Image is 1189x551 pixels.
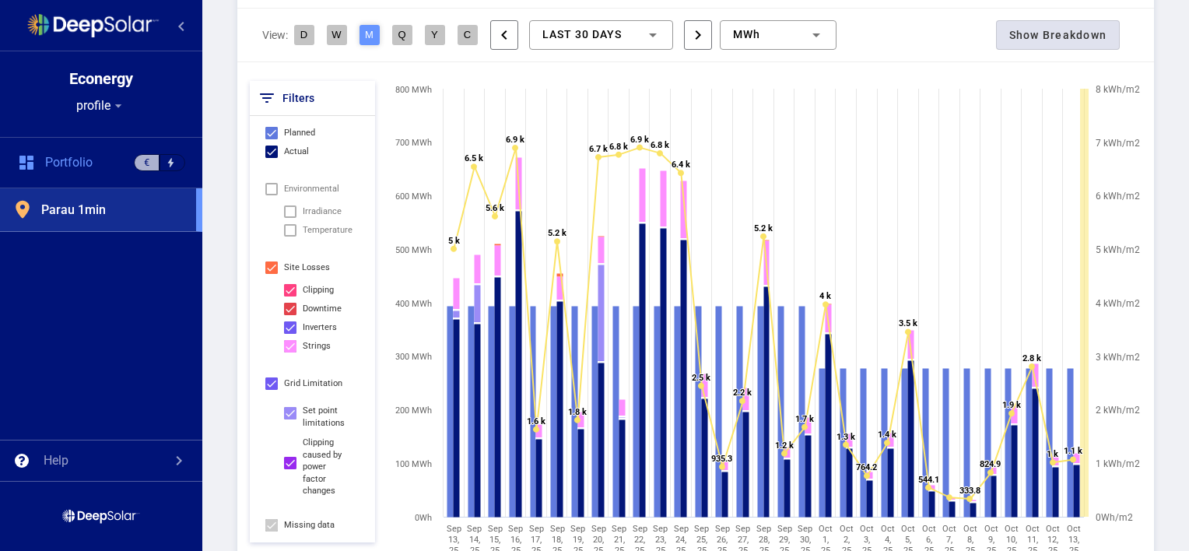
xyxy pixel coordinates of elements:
[689,22,707,48] mat-icon: chevron_right
[1096,138,1140,149] tspan: 7 kWh/m2
[1096,298,1140,309] tspan: 4 kWh/m2
[878,430,896,440] tspan: 1.4 k
[529,524,544,534] tspan: Sep
[303,202,342,221] span: Irradiance
[425,25,445,45] button: Y
[552,535,563,545] tspan: 18,
[303,281,334,300] div: Clipping
[395,245,432,255] tspan: 500 MWh
[591,524,605,534] tspan: Sep
[1047,449,1058,459] tspan: 1 k
[634,535,645,545] tspan: 22,
[395,138,432,148] tspan: 700 MWh
[997,21,1120,49] button: Show Breakdown
[967,535,973,545] tspan: 8,
[395,459,432,469] tspan: 100 MWh
[980,459,1001,469] tspan: 824.9
[922,524,936,534] tspan: Oct
[469,535,480,545] tspan: 14,
[284,124,315,142] span: Planned
[1006,535,1017,545] tspan: 10,
[294,25,314,45] button: D
[756,524,771,534] tspan: Sep
[733,28,760,40] span: MWh
[446,524,461,534] tspan: Sep
[926,535,932,545] tspan: 6,
[572,535,583,545] tspan: 19,
[901,524,915,534] tspan: Oct
[542,28,622,40] span: last 30 Days
[508,524,523,534] tspan: Sep
[465,153,483,163] tspan: 6.5 k
[860,524,874,534] tspan: Oct
[795,414,814,424] tspan: 1.7 k
[45,155,93,170] span: Portfolio
[170,451,188,470] mat-icon: chevron_right
[822,535,829,545] tspan: 1,
[415,513,432,523] text: 0Wh
[395,352,432,362] tspan: 300 MWh
[395,191,432,202] tspan: 600 MWh
[630,135,649,145] tspan: 6.9 k
[303,405,350,429] div: Set point limitations
[651,140,669,150] tspan: 6.8 k
[653,524,668,534] tspan: Sep
[672,160,690,170] tspan: 6.4 k
[738,535,749,545] tspan: 27,
[531,535,542,545] tspan: 17,
[1047,535,1058,545] tspan: 12,
[395,85,432,95] tspan: 800 MWh
[172,17,191,36] mat-icon: chevron_left
[568,407,587,417] tspan: 1.8 k
[837,432,855,442] tspan: 1.3 k
[798,524,812,534] tspan: Sep
[779,535,790,545] tspan: 29,
[987,535,994,545] tspan: 9,
[1096,191,1140,202] tspan: 6 kWh/m2
[959,486,980,496] tspan: 333.8
[918,475,939,485] tspan: 544.1
[284,374,342,393] span: Grid limitation
[1096,458,1140,469] tspan: 1 kWh/m2
[284,180,339,198] span: environmental
[134,154,160,171] div: €
[303,318,337,337] div: Inverters
[819,291,831,301] tspan: 4 k
[262,27,294,43] span: View:
[694,524,709,534] tspan: Sep
[696,535,707,545] tspan: 25,
[488,524,503,534] tspan: Sep
[899,318,917,328] tspan: 3.5 k
[593,535,604,545] tspan: 20,
[654,535,665,545] tspan: 23,
[799,535,810,545] tspan: 30,
[1025,524,1039,534] tspan: Oct
[69,71,133,86] div: Econergy
[733,388,752,398] tspan: 2.2 k
[711,454,732,464] tspan: 935.3
[360,25,380,45] button: M
[392,25,412,45] button: Q
[1046,524,1060,534] tspan: Oct
[942,524,956,534] tspan: Oct
[284,142,309,161] span: Actual
[1005,524,1019,534] tspan: Oct
[303,300,342,318] div: Downtime
[395,299,432,309] tspan: 400 MWh
[486,203,504,213] tspan: 5.6 k
[44,453,68,469] div: Help
[819,524,833,534] tspan: Oct
[448,535,459,545] tspan: 13,
[963,524,977,534] tspan: Oct
[1096,352,1140,363] tspan: 3 kWh/m2
[303,437,350,497] div: Clipping caused by power factor changes
[448,236,460,246] tspan: 5 k
[284,258,330,277] span: Site Losses
[303,337,331,356] div: Strings
[1096,244,1140,255] tspan: 5 kWh/m2
[1026,535,1037,545] tspan: 11,
[632,524,647,534] tspan: Sep
[570,524,585,534] tspan: Sep
[282,89,314,107] span: Filters
[303,221,352,240] span: Temperature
